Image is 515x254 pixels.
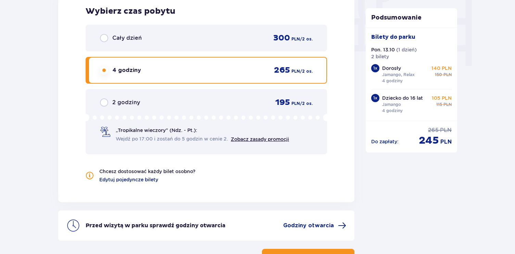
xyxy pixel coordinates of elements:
[382,72,415,78] p: Jamango, Relax
[440,126,452,134] span: PLN
[443,101,452,108] span: PLN
[440,138,452,146] span: PLN
[291,36,300,42] span: PLN
[291,68,300,74] span: PLN
[116,127,197,134] span: „Tropikalne wieczory" (Ndz. - Pt.):
[300,100,313,107] span: / 2 os.
[382,108,403,114] p: 4 godziny
[275,97,290,108] span: 195
[112,99,140,106] span: 2 godziny
[382,65,401,72] p: Dorosły
[382,101,401,108] p: Jamango
[86,222,225,229] p: Przed wizytą w parku sprawdź godziny otwarcia
[300,36,313,42] span: / 2 os.
[371,53,389,60] p: 2 bilety
[396,46,417,53] p: ( 1 dzień )
[283,222,334,229] span: Godziny otwarcia
[86,6,327,16] h2: Wybierz czas pobytu
[274,65,290,75] span: 265
[371,33,415,41] p: Bilety do parku
[371,94,379,102] div: 1 x
[99,168,196,175] p: Chcesz dostosować każdy bilet osobno?
[435,72,442,78] span: 150
[443,72,452,78] span: PLN
[116,135,228,142] span: Wejdź po 17:00 i zostań do 5 godzin w cenie 2.
[300,68,313,74] span: / 2 os.
[382,95,423,101] p: Dziecko do 16 lat
[112,66,141,74] span: 4 godziny
[371,138,399,145] p: Do zapłaty :
[291,100,300,107] span: PLN
[371,46,395,53] p: Pon. 13.10
[436,101,442,108] span: 115
[99,176,158,183] a: Edytuj pojedyncze bilety
[283,221,346,230] a: Godziny otwarcia
[371,64,379,72] div: 1 x
[231,136,289,142] a: Zobacz zasady promocji
[431,65,452,72] p: 140 PLN
[432,95,452,101] p: 105 PLN
[428,126,439,134] span: 265
[112,34,142,42] span: Cały dzień
[419,134,439,147] span: 245
[382,78,403,84] p: 4 godziny
[366,14,457,22] p: Podsumowanie
[273,33,290,43] span: 300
